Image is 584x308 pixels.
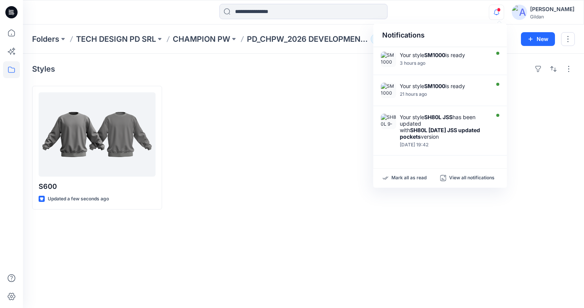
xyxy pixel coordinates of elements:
div: Tuesday, September 02, 2025 19:42 [400,142,488,147]
div: Notifications [373,24,507,47]
a: CHAMPION PW [173,34,230,44]
img: SM1000 3DJSS [381,83,396,98]
strong: SM1000 [424,83,445,89]
div: Gildan [530,14,574,20]
div: Your style is ready [400,52,488,58]
div: Saturday, September 06, 2025 14:46 [400,61,488,66]
a: TECH DESIGN PD SRL [76,34,156,44]
a: S600 [39,92,156,177]
button: 12 [371,34,394,44]
strong: SM1000 [424,52,445,58]
img: SH80L 9-1-2025 JSS updated pockets [381,114,396,129]
img: avatar [512,5,527,20]
div: Your style is ready [400,83,488,89]
strong: SH80L [DATE] JSS updated pockets [400,127,480,140]
p: Mark all as read [391,175,427,182]
div: [PERSON_NAME] [530,5,574,14]
div: Friday, September 05, 2025 20:00 [400,92,488,97]
p: PD_CHPW_2026 DEVELOPMENTS [247,34,368,44]
p: Updated a few seconds ago [48,195,109,203]
strong: SH80L JSS [424,114,453,120]
a: Folders [32,34,59,44]
img: SM1000 3DJSS [381,52,396,67]
h4: Styles [32,64,55,74]
p: S600 [39,181,156,192]
p: View all notifications [449,175,495,182]
button: New [521,32,555,46]
div: Your style has been updated with version [400,114,488,140]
